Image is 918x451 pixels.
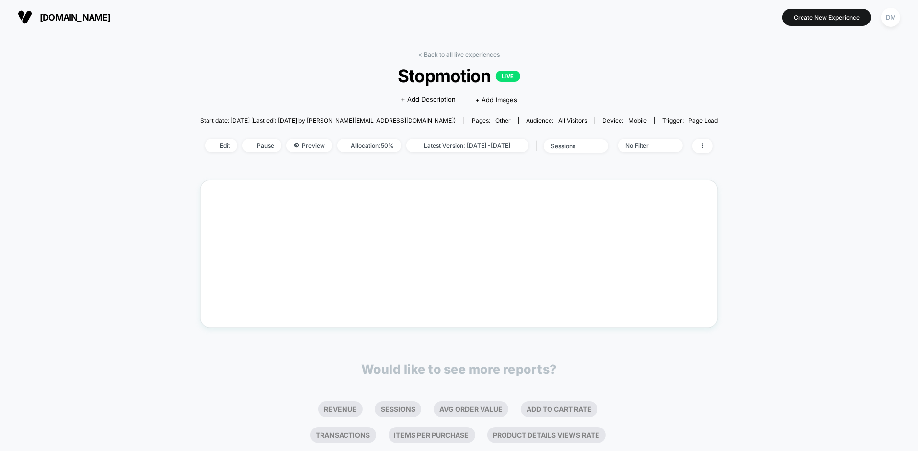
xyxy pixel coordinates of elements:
div: No Filter [625,142,665,149]
span: Page Load [688,117,718,124]
span: Preview [286,139,332,152]
div: Pages: [472,117,511,124]
span: All Visitors [558,117,587,124]
li: Sessions [375,401,421,417]
button: Create New Experience [782,9,871,26]
div: Audience: [526,117,587,124]
div: Trigger: [662,117,718,124]
li: Avg Order Value [434,401,508,417]
a: < Back to all live experiences [418,51,500,58]
span: Pause [242,139,281,152]
img: Visually logo [18,10,32,24]
p: Would like to see more reports? [361,362,557,377]
li: Revenue [318,401,363,417]
span: Latest Version: [DATE] - [DATE] [406,139,528,152]
span: Allocation: 50% [337,139,401,152]
div: sessions [551,142,590,150]
li: Add To Cart Rate [521,401,597,417]
span: [DOMAIN_NAME] [40,12,111,23]
p: LIVE [496,71,520,82]
span: Device: [595,117,654,124]
button: DM [878,7,903,27]
li: Product Details Views Rate [487,427,606,443]
button: [DOMAIN_NAME] [15,9,114,25]
div: DM [881,8,900,27]
span: + Add Description [401,95,456,105]
span: mobile [628,117,647,124]
span: + Add Images [475,96,517,104]
span: Edit [205,139,237,152]
span: other [495,117,511,124]
span: | [533,139,544,153]
li: Transactions [310,427,376,443]
span: Stopmotion [226,66,692,86]
li: Items Per Purchase [389,427,475,443]
span: Start date: [DATE] (Last edit [DATE] by [PERSON_NAME][EMAIL_ADDRESS][DOMAIN_NAME]) [200,117,456,124]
